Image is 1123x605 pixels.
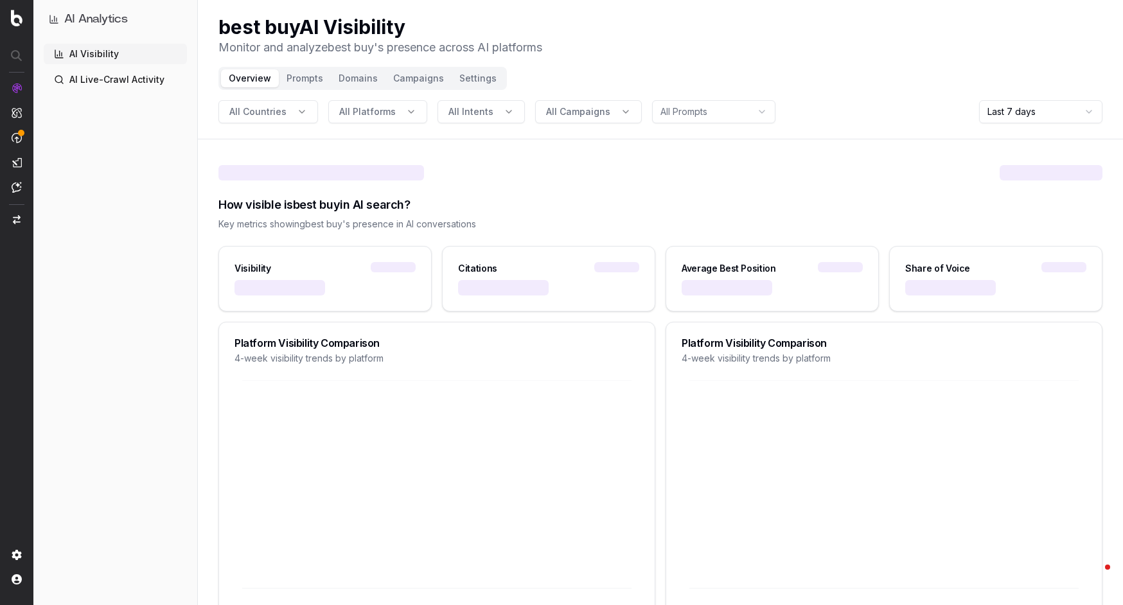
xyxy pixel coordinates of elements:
div: Citations [458,262,497,275]
h1: best buy AI Visibility [218,15,542,39]
p: Monitor and analyze best buy 's presence across AI platforms [218,39,542,57]
div: Share of Voice [905,262,970,275]
h1: AI Analytics [64,10,128,28]
div: 4-week visibility trends by platform [234,352,639,365]
a: AI Visibility [44,44,187,64]
button: Campaigns [385,69,452,87]
img: Activation [12,132,22,143]
span: All Countries [229,105,287,118]
div: Platform Visibility Comparison [234,338,639,348]
div: Key metrics showing best buy 's presence in AI conversations [218,218,1102,231]
img: Intelligence [12,107,22,118]
div: Platform Visibility Comparison [682,338,1086,348]
span: All Platforms [339,105,396,118]
img: Setting [12,550,22,560]
div: How visible is best buy in AI search? [218,196,1102,214]
button: Domains [331,69,385,87]
button: Settings [452,69,504,87]
iframe: Intercom live chat [1079,561,1110,592]
button: Prompts [279,69,331,87]
button: AI Analytics [49,10,182,28]
a: AI Live-Crawl Activity [44,69,187,90]
div: Average Best Position [682,262,776,275]
img: Switch project [13,215,21,224]
div: Visibility [234,262,271,275]
img: Assist [12,182,22,193]
span: All Campaigns [546,105,610,118]
span: All Intents [448,105,493,118]
img: My account [12,574,22,584]
img: Analytics [12,83,22,93]
button: Overview [221,69,279,87]
div: 4-week visibility trends by platform [682,352,1086,365]
img: Studio [12,157,22,168]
